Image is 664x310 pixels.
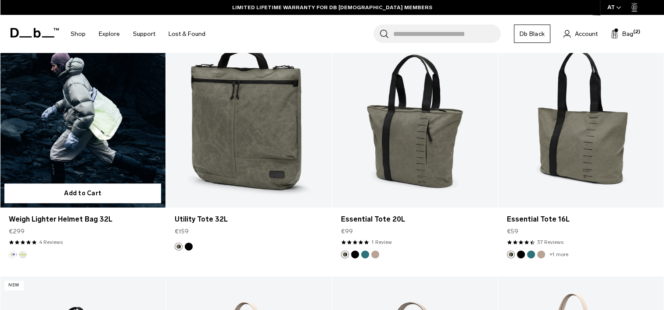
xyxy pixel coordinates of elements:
span: €159 [175,227,189,236]
button: Black Out [517,250,525,258]
a: Essential Tote 20L [341,214,489,225]
button: Midnight Teal [527,250,535,258]
button: Black Out [351,250,359,258]
a: Essential Tote 20L [332,24,498,208]
a: Utility Tote 32L [166,24,331,208]
a: 37 reviews [537,238,564,246]
button: Add to Cart [4,183,161,203]
button: Bag (2) [611,28,633,39]
button: Midnight Teal [361,250,369,258]
a: Essential Tote 16L [498,24,664,208]
a: +1 more [549,251,568,257]
button: Diffusion [19,250,27,258]
a: Weigh Lighter Helmet Bag 32L [9,214,157,225]
a: Account [564,28,598,39]
span: Bag [622,29,633,39]
a: Support [133,18,155,49]
span: €299 [9,227,25,236]
a: Explore [99,18,120,49]
button: Fogbow Beige [537,250,545,258]
p: New [4,281,23,290]
button: Black Out [185,243,193,250]
a: Essential Tote 16L [507,214,655,225]
a: 1 reviews [371,238,392,246]
span: Account [575,29,598,39]
a: LIMITED LIFETIME WARRANTY FOR DB [DEMOGRAPHIC_DATA] MEMBERS [232,4,432,11]
nav: Main Navigation [64,15,212,53]
button: Aurora [9,250,17,258]
button: Forest Green [341,250,349,258]
button: Fogbow Beige [371,250,379,258]
button: Forest Green [507,250,515,258]
a: Utility Tote 32L [175,214,323,225]
span: €99 [341,227,353,236]
span: €59 [507,227,518,236]
a: 4 reviews [39,238,63,246]
a: Lost & Found [169,18,205,49]
button: Forest Green [175,243,183,250]
a: Db Black [514,25,550,43]
a: Shop [71,18,86,49]
span: (2) [633,28,640,36]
